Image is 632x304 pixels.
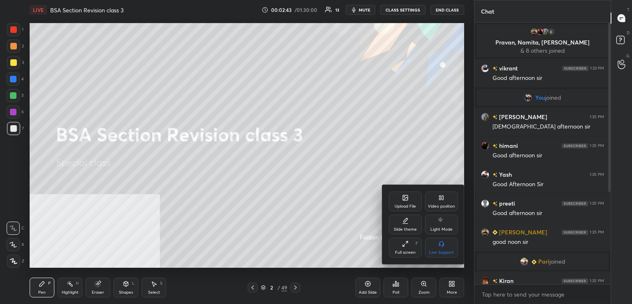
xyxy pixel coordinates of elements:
div: F [416,241,418,246]
div: Live Support [429,250,454,255]
div: Slide theme [394,227,417,232]
div: Light Mode [430,227,453,232]
div: Upload File [395,204,416,208]
div: Video position [428,204,455,208]
div: Full screen [395,250,416,255]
